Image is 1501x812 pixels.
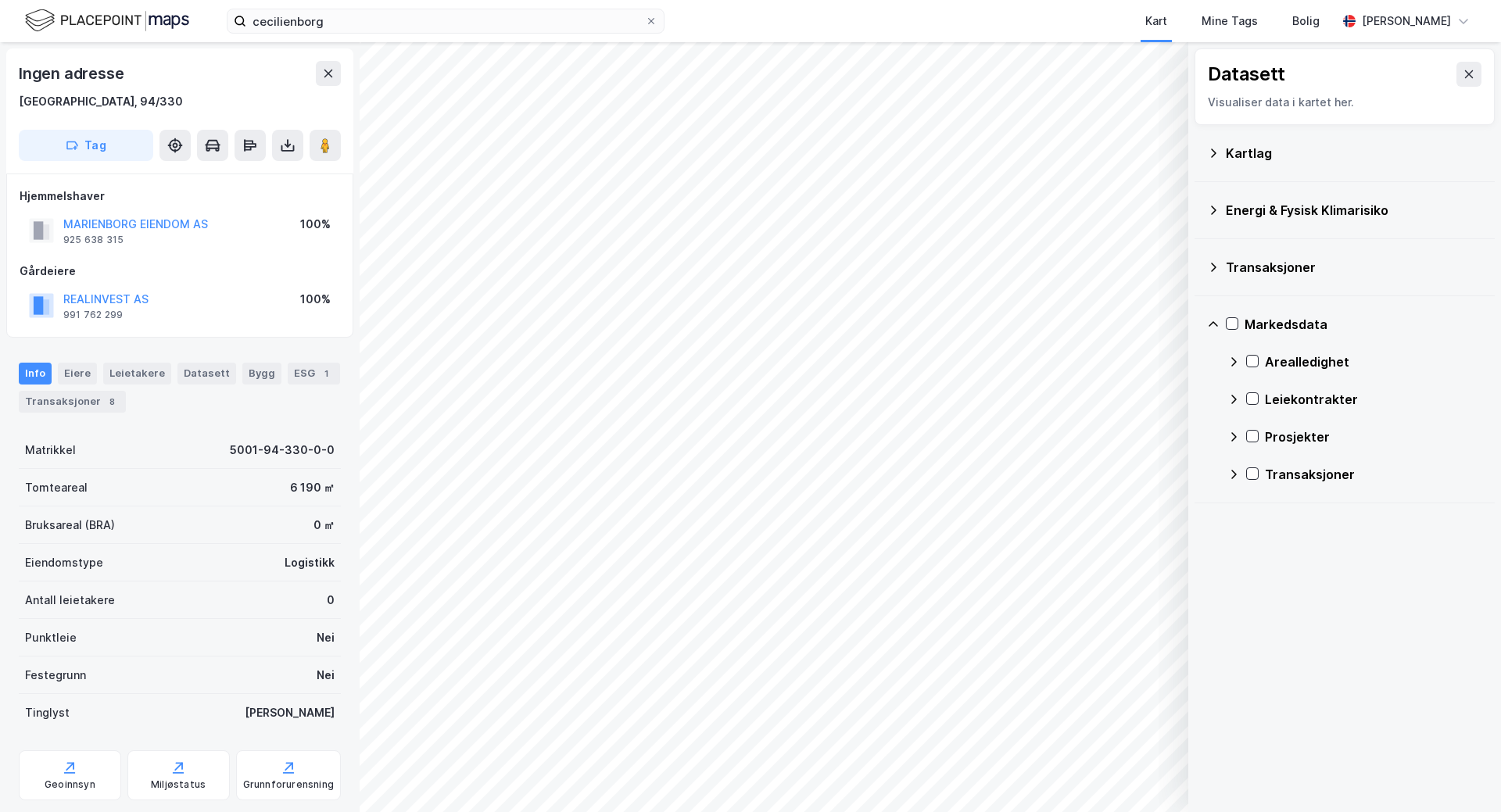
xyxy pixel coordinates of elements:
[1265,427,1482,446] div: Prosjekter
[19,363,52,385] div: Info
[58,363,97,385] div: Eiere
[288,363,340,385] div: ESG
[20,262,340,281] div: Gårdeiere
[1226,144,1482,163] div: Kartlag
[63,309,123,321] div: 991 762 299
[25,591,115,610] div: Antall leietakere
[327,591,335,610] div: 0
[317,666,335,685] div: Nei
[1292,12,1320,30] div: Bolig
[20,187,340,206] div: Hjemmelshaver
[19,391,126,413] div: Transaksjoner
[1145,12,1167,30] div: Kart
[1265,465,1482,484] div: Transaksjoner
[1208,93,1481,112] div: Visualiser data i kartet her.
[19,130,153,161] button: Tag
[25,441,76,460] div: Matrikkel
[1208,62,1285,87] div: Datasett
[245,703,335,722] div: [PERSON_NAME]
[246,9,645,33] input: Søk på adresse, matrikkel, gårdeiere, leietakere eller personer
[317,628,335,647] div: Nei
[25,703,70,722] div: Tinglyst
[25,516,115,535] div: Bruksareal (BRA)
[1265,352,1482,371] div: Arealledighet
[1265,390,1482,409] div: Leiekontrakter
[25,478,88,497] div: Tomteareal
[25,666,86,685] div: Festegrunn
[300,215,331,234] div: 100%
[1245,315,1482,334] div: Markedsdata
[285,553,335,572] div: Logistikk
[1423,737,1501,812] div: Kontrollprogram for chat
[19,92,183,111] div: [GEOGRAPHIC_DATA], 94/330
[1226,201,1482,220] div: Energi & Fysisk Klimarisiko
[151,778,206,791] div: Miljøstatus
[242,363,281,385] div: Bygg
[25,628,77,647] div: Punktleie
[290,478,335,497] div: 6 190 ㎡
[104,394,120,410] div: 8
[63,234,124,246] div: 925 638 315
[19,61,127,86] div: Ingen adresse
[313,516,335,535] div: 0 ㎡
[177,363,236,385] div: Datasett
[230,441,335,460] div: 5001-94-330-0-0
[1226,258,1482,277] div: Transaksjoner
[300,290,331,309] div: 100%
[243,778,334,791] div: Grunnforurensning
[1362,12,1451,30] div: [PERSON_NAME]
[45,778,95,791] div: Geoinnsyn
[1202,12,1258,30] div: Mine Tags
[1423,737,1501,812] iframe: Chat Widget
[25,7,189,34] img: logo.f888ab2527a4732fd821a326f86c7f29.svg
[25,553,103,572] div: Eiendomstype
[103,363,171,385] div: Leietakere
[318,366,334,381] div: 1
